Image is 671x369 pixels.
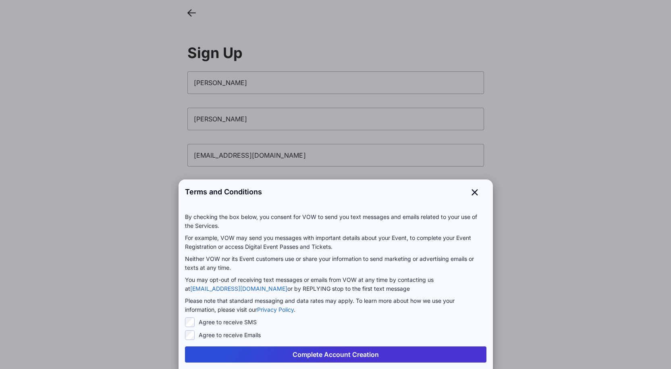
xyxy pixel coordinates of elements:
[185,296,486,314] p: Please note that standard messaging and data rates may apply. To learn more about how we use your...
[257,306,294,313] a: Privacy Policy
[190,285,287,292] a: [EMAIL_ADDRESS][DOMAIN_NAME]
[185,213,486,230] p: By checking the box below, you consent for VOW to send you text messages and emails related to yo...
[185,275,486,293] p: You may opt-out of receiving text messages or emails from VOW at any time by contacting us at or ...
[199,318,257,326] label: Agree to receive SMS
[185,254,486,272] p: Neither VOW nor its Event customers use or share your information to send marketing or advertisin...
[185,186,262,197] span: Terms and Conditions
[185,346,486,363] button: Complete Account Creation
[185,233,486,251] p: For example, VOW may send you messages with important details about your Event, to complete your ...
[199,331,261,339] label: Agree to receive Emails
